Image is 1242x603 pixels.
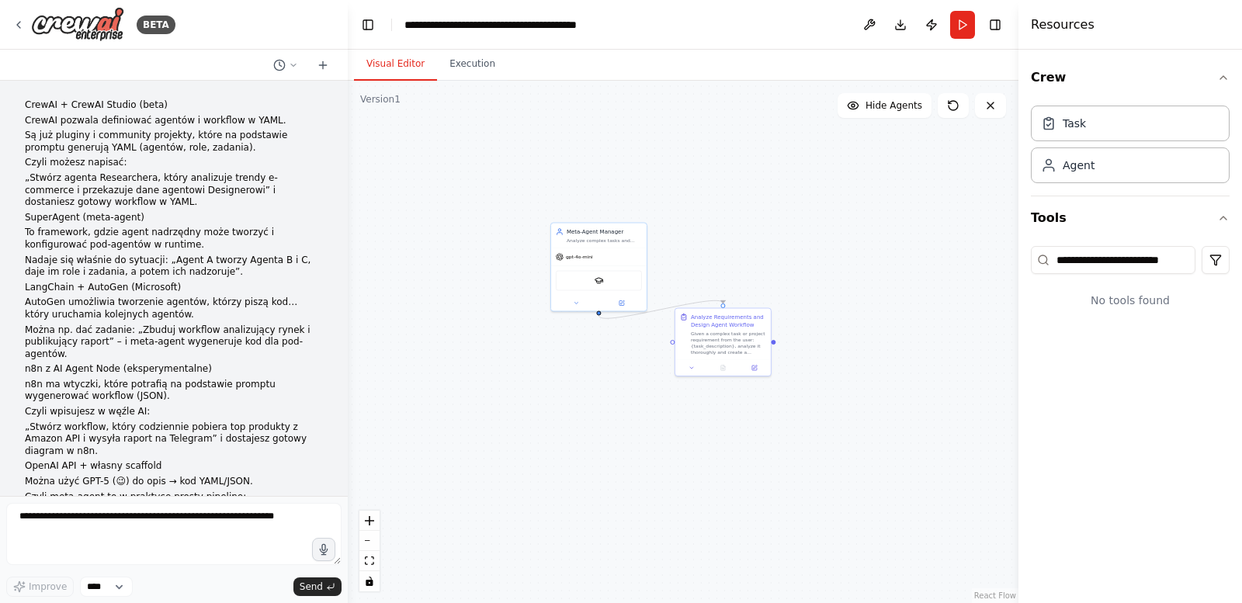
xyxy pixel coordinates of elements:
[25,115,323,127] p: CrewAI pozwala definiować agentów i workflow w YAML.
[1031,99,1230,196] div: Crew
[312,538,335,561] button: Click to speak your automation idea
[267,56,304,75] button: Switch to previous chat
[1063,158,1095,173] div: Agent
[25,282,323,294] p: LangChain + AutoGen (Microsoft)
[691,331,766,355] div: Given a complex task or project requirement from the user: {task_description}, analyze it thoroug...
[360,93,401,106] div: Version 1
[675,308,772,377] div: Analyze Requirements and Design Agent WorkflowGiven a complex task or project requirement from th...
[25,255,323,279] p: Nadaje się właśnie do sytuacji: „Agent A tworzy Agenta B i C, daje im role i zadania, a potem ich...
[594,276,603,286] img: SerplyScholarSearchTool
[25,212,323,224] p: SuperAgent (meta-agent)
[1031,56,1230,99] button: Crew
[359,511,380,591] div: React Flow controls
[25,363,323,376] p: n8n z AI Agent Node (eksperymentalne)
[359,551,380,571] button: fit view
[1031,196,1230,240] button: Tools
[1031,16,1095,34] h4: Resources
[550,223,647,312] div: Meta-Agent ManagerAnalyze complex tasks and determine what specialized agents need to be created ...
[25,99,323,112] p: CrewAI + CrewAI Studio (beta)
[1063,116,1086,131] div: Task
[741,363,768,373] button: Open in side panel
[566,254,593,260] span: gpt-4o-mini
[691,314,766,329] div: Analyze Requirements and Design Agent Workflow
[599,299,644,308] button: Open in side panel
[404,17,577,33] nav: breadcrumb
[359,511,380,531] button: zoom in
[974,591,1016,600] a: React Flow attribution
[137,16,175,34] div: BETA
[6,577,74,597] button: Improve
[984,14,1006,36] button: Hide right sidebar
[29,580,67,593] span: Improve
[310,56,335,75] button: Start a new chat
[25,406,323,418] p: Czyli wpisujesz w węźle AI:
[25,460,323,473] p: OpenAI API + własny scaffold
[357,14,379,36] button: Hide left sidebar
[567,228,642,236] div: Meta-Agent Manager
[25,379,323,403] p: n8n ma wtyczki, które potrafią na podstawie promptu wygenerować workflow (JSON).
[25,421,323,458] p: „Stwórz workflow, który codziennie pobiera top produkty z Amazon API i wysyła raport na Telegram”...
[25,227,323,251] p: To framework, gdzie agent nadrzędny może tworzyć i konfigurować pod-agentów w runtime.
[25,157,323,169] p: Czyli możesz napisać:
[25,491,323,504] p: Czyli meta-agent to w praktyce prosty pipeline:
[595,296,727,324] g: Edge from 220fcd49-4884-4035-9dcb-0c4fb2f67636 to 31d89a00-650d-495c-8b11-ea50ab63db8c
[25,172,323,209] p: „Stwórz agenta Researchera, który analizuje trendy e-commerce i przekazuje dane agentowi Designer...
[437,48,508,81] button: Execution
[706,363,739,373] button: No output available
[354,48,437,81] button: Visual Editor
[25,296,323,321] p: AutoGen umożliwia tworzenie agentów, którzy piszą kod… który uruchamia kolejnych agentów.
[866,99,922,112] span: Hide Agents
[25,476,323,488] p: Można użyć GPT-5 (😉) do opis → kod YAML/JSON.
[359,531,380,551] button: zoom out
[293,577,342,596] button: Send
[359,571,380,591] button: toggle interactivity
[838,93,931,118] button: Hide Agents
[31,7,124,42] img: Logo
[1031,280,1230,321] div: No tools found
[25,130,323,154] p: Są już pluginy i community projekty, które na podstawie promptu generują YAML (agentów, role, zad...
[1031,240,1230,333] div: Tools
[300,580,323,593] span: Send
[25,324,323,361] p: Można np. dać zadanie: „Zbuduj workflow analizujący rynek i publikujący raport” – i meta-agent wy...
[567,237,642,244] div: Analyze complex tasks and determine what specialized agents need to be created to accomplish them...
